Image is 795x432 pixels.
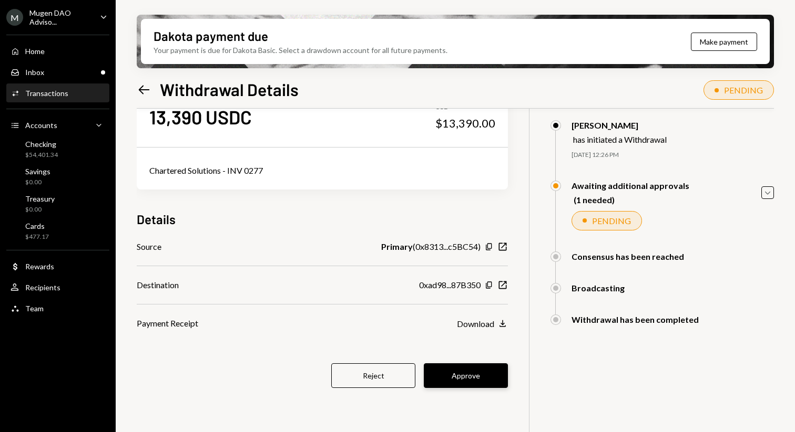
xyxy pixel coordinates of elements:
[691,33,757,51] button: Make payment
[6,9,23,26] div: M
[25,140,58,149] div: Checking
[25,151,58,160] div: $54,401.34
[154,45,447,56] div: Your payment is due for Dakota Basic. Select a drawdown account for all future payments.
[435,116,495,131] div: $13,390.00
[6,299,109,318] a: Team
[25,68,44,77] div: Inbox
[457,318,508,330] button: Download
[573,134,667,144] div: has initiated a Withdrawal
[724,85,763,95] div: PENDING
[25,89,68,98] div: Transactions
[6,218,109,244] a: Cards$477.17
[25,205,55,214] div: $0.00
[137,279,179,291] div: Destination
[457,319,494,329] div: Download
[25,233,49,241] div: $477.17
[25,194,55,203] div: Treasury
[6,62,109,81] a: Inbox
[6,191,109,216] a: Treasury$0.00
[6,83,109,102] a: Transactions
[572,181,689,191] div: Awaiting additional approvals
[331,363,415,388] button: Reject
[29,8,91,26] div: Mugen DAO Adviso...
[574,195,689,205] div: (1 needed)
[25,167,50,176] div: Savings
[6,164,109,189] a: Savings$0.00
[25,262,54,271] div: Rewards
[149,164,495,177] div: Chartered Solutions - INV 0277
[572,251,684,261] div: Consensus has been reached
[154,27,268,45] div: Dakota payment due
[25,283,60,292] div: Recipients
[25,222,49,230] div: Cards
[592,216,631,226] div: PENDING
[25,304,44,313] div: Team
[6,41,109,60] a: Home
[6,278,109,297] a: Recipients
[381,240,481,253] div: ( 0x8313...c5BC54 )
[137,210,176,228] h3: Details
[572,120,667,130] div: [PERSON_NAME]
[160,79,299,100] h1: Withdrawal Details
[572,283,625,293] div: Broadcasting
[572,151,774,160] div: [DATE] 12:26 PM
[149,105,252,129] div: 13,390 USDC
[6,136,109,162] a: Checking$54,401.34
[6,257,109,276] a: Rewards
[419,279,481,291] div: 0xad98...87B350
[381,240,413,253] b: Primary
[25,47,45,56] div: Home
[137,240,161,253] div: Source
[25,178,50,187] div: $0.00
[6,115,109,134] a: Accounts
[25,121,57,130] div: Accounts
[137,317,198,330] div: Payment Receipt
[572,314,699,324] div: Withdrawal has been completed
[424,363,508,388] button: Approve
